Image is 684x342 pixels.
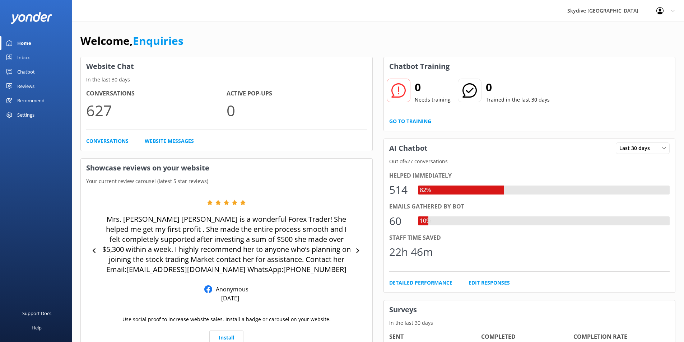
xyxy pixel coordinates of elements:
a: Website Messages [145,137,194,145]
div: Help [32,320,42,335]
div: 514 [389,181,411,198]
div: Helped immediately [389,171,670,181]
div: Recommend [17,93,45,108]
h4: Sent [389,332,481,342]
p: Out of 627 conversations [384,158,675,165]
h3: AI Chatbot [384,139,433,158]
p: 627 [86,98,227,122]
span: Last 30 days [619,144,654,152]
img: yonder-white-logo.png [11,12,52,24]
p: Mrs. [PERSON_NAME] [PERSON_NAME] is a wonderful Forex Trader! She helped me get my first profit .... [101,214,353,275]
h2: 0 [486,79,550,96]
div: Settings [17,108,34,122]
img: Facebook Reviews [204,285,212,293]
p: Trained in the last 30 days [486,96,550,104]
div: 22h 46m [389,243,433,261]
p: In the last 30 days [384,319,675,327]
h4: Completion Rate [573,332,666,342]
p: Your current review carousel (latest 5 star reviews) [81,177,372,185]
p: 0 [227,98,367,122]
h4: Completed [481,332,573,342]
p: Anonymous [212,285,248,293]
h1: Welcome, [80,32,183,50]
div: Support Docs [22,306,51,320]
a: Conversations [86,137,129,145]
a: Detailed Performance [389,279,452,287]
div: 10% [418,216,433,226]
div: 60 [389,212,411,230]
div: Emails gathered by bot [389,202,670,211]
div: Chatbot [17,65,35,79]
div: Reviews [17,79,34,93]
div: Inbox [17,50,30,65]
p: Needs training [415,96,451,104]
p: In the last 30 days [81,76,372,84]
p: [DATE] [221,294,239,302]
h3: Showcase reviews on your website [81,159,372,177]
div: Staff time saved [389,233,670,243]
a: Go to Training [389,117,431,125]
h3: Website Chat [81,57,372,76]
h4: Conversations [86,89,227,98]
div: Home [17,36,31,50]
h4: Active Pop-ups [227,89,367,98]
h3: Surveys [384,300,675,319]
h3: Chatbot Training [384,57,455,76]
a: Enquiries [133,33,183,48]
h2: 0 [415,79,451,96]
a: Edit Responses [469,279,510,287]
p: Use social proof to increase website sales. Install a badge or carousel on your website. [122,315,331,323]
div: 82% [418,186,433,195]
